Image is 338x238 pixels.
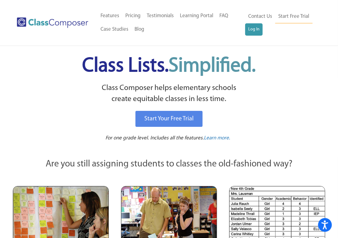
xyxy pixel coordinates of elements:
a: Features [97,9,122,23]
nav: Header Menu [245,10,317,36]
a: Start Free Trial [275,10,313,24]
a: Log In [245,23,263,36]
span: Simplified. [169,56,256,76]
span: Class Lists. [82,56,256,76]
a: FAQ [216,9,231,23]
a: Testimonials [144,9,177,23]
a: Pricing [122,9,144,23]
a: Start Your Free Trial [135,111,203,127]
a: Learning Portal [177,9,216,23]
span: Learn more. [204,135,230,141]
a: Blog [131,23,147,36]
span: For one grade level. Includes all the features. [105,135,204,141]
p: Are you still assigning students to classes the old-fashioned way? [13,158,325,171]
a: Learn more. [204,135,230,142]
p: Class Composer helps elementary schools create equitable classes in less time. [12,83,326,105]
img: Class Composer [17,18,88,28]
a: Case Studies [97,23,131,36]
span: Start Your Free Trial [144,116,194,122]
nav: Header Menu [97,9,245,36]
a: Contact Us [245,10,275,23]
